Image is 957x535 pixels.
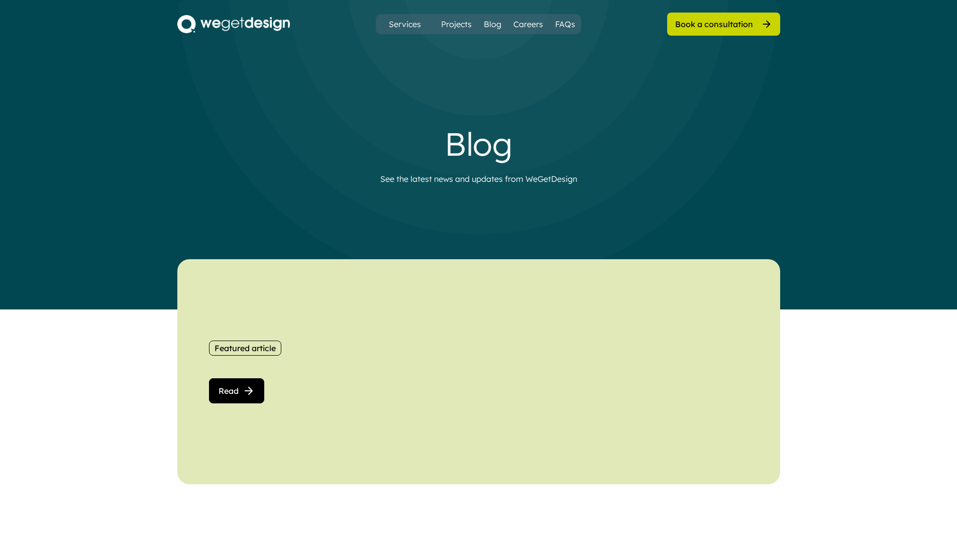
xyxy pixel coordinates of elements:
div: See the latest news and updates from WeGetDesign [380,173,577,185]
img: yH5BAEAAAAALAAAAAABAAEAAAIBRAA7 [465,277,749,466]
img: 4b569577-11d7-4442-95fc-ebbb524e5eb8.png [177,15,290,33]
a: Careers [513,18,543,30]
a: FAQs [555,18,575,30]
div: Book a consultation [675,19,753,30]
a: Blog [484,18,501,30]
div: Blog [278,125,680,163]
a: Projects [441,18,472,30]
div: Services [385,20,425,28]
button: Read [209,378,264,403]
span: Read [219,387,239,395]
button: Featured article [209,341,281,356]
